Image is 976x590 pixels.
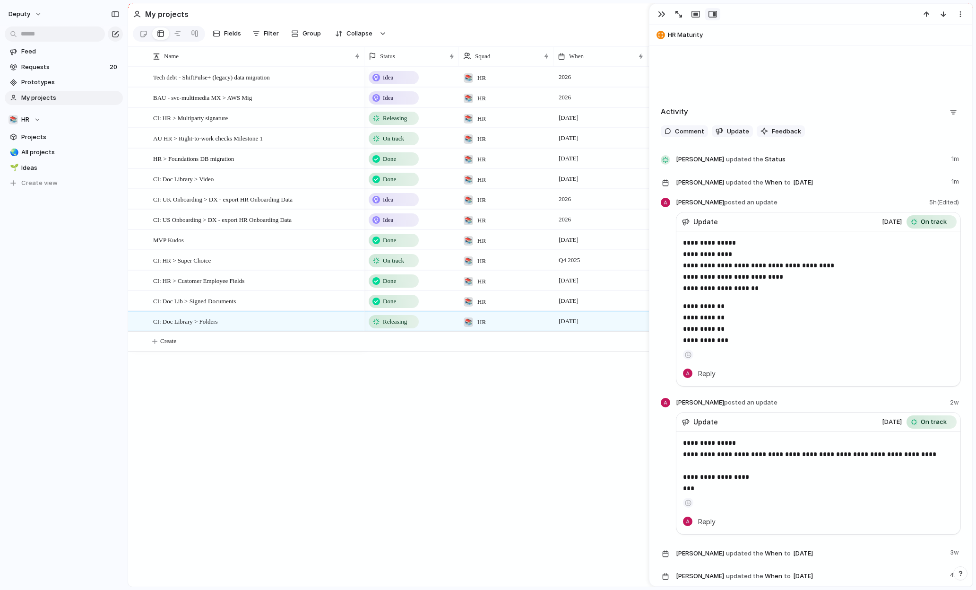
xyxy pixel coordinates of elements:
div: 🌏 [10,147,17,158]
a: 🌏All projects [5,145,123,159]
span: [PERSON_NAME] [676,398,777,407]
button: Group [286,26,326,41]
div: 📚 [464,94,473,103]
span: MVP Kudos [153,234,184,245]
div: 📚 [464,256,473,266]
span: 20 [110,62,119,72]
span: [DATE] [556,275,581,286]
span: to [784,549,791,558]
span: HR > Foundations DB migration [153,153,234,164]
span: updated the [726,572,763,581]
span: Update [727,127,749,136]
span: Status [380,52,395,61]
span: Tech debt - ShiftPulse+ (legacy) data migration [153,71,270,82]
span: My projects [21,93,120,103]
span: to [784,572,791,581]
span: Ideas [21,163,120,173]
span: HR Maturity [668,30,968,40]
span: [PERSON_NAME] [676,155,724,164]
button: 🌱 [9,163,18,173]
div: 📚 [464,155,473,164]
button: Collapse [329,26,377,41]
span: HR [477,297,486,307]
div: 📚 [464,73,473,83]
span: posted an update [724,198,777,206]
span: [PERSON_NAME] [676,549,724,558]
h2: Activity [661,106,688,117]
div: 📚 [9,115,18,124]
span: [PERSON_NAME] [676,572,724,581]
span: Q4 2025 [556,255,582,266]
button: Comment [661,125,708,138]
span: Idea [383,215,393,225]
button: 🌏 [9,148,18,157]
span: Done [383,276,396,286]
span: to [784,178,791,187]
button: Filter [249,26,283,41]
span: 2w [950,398,961,409]
span: 1m [951,152,961,164]
div: 📚 [464,297,473,307]
span: 2026 [556,194,573,205]
div: 📚 [464,134,473,144]
span: On track [921,417,947,427]
a: 🌱Ideas [5,161,123,175]
span: Update [693,417,718,427]
span: Done [383,154,396,164]
span: When [676,569,944,583]
span: HR [21,115,29,124]
a: My projects [5,91,123,105]
button: deputy [4,7,47,22]
span: HR [477,256,486,266]
div: 📚 [464,236,473,246]
span: HR [477,236,486,246]
span: Done [383,236,396,245]
span: Reply [698,516,716,527]
span: CI: Doc Library > Folders [153,316,218,326]
span: Idea [383,73,393,82]
span: Name [164,52,179,61]
span: HR [477,175,486,185]
span: [DATE] [556,153,581,164]
span: [DATE] [882,417,902,427]
span: All projects [21,148,120,157]
span: CI: HR > Super Choice [153,255,211,265]
h2: My projects [145,9,189,20]
span: BAU - svc-multimedia MX > AWS Mig [153,92,252,103]
span: 2026 [556,71,573,83]
span: [DATE] [791,548,816,559]
a: Prototypes [5,75,123,89]
button: Feedback [757,125,805,138]
span: [DATE] [791,571,816,582]
div: 🌱 [10,162,17,173]
div: 📚 [464,216,473,225]
span: HR [477,114,486,123]
span: [DATE] [556,234,581,246]
span: CI: Doc Lib > Signed Documents [153,295,236,306]
span: Create view [21,178,58,188]
span: Idea [383,195,393,204]
div: 📚 [464,114,473,123]
span: Projects [21,132,120,142]
span: 5h (Edited) [929,198,961,209]
span: updated the [726,178,763,187]
span: Done [383,175,396,184]
span: CI: HR > Customer Employee Fields [153,275,244,286]
span: On track [383,134,404,143]
span: Reply [698,368,716,379]
span: Releasing [383,114,407,123]
span: HR [477,195,486,205]
span: Comment [675,127,704,136]
span: Idea [383,93,393,103]
div: 📚 [464,195,473,205]
a: Feed [5,44,123,59]
span: HR [477,134,486,144]
span: HR [477,155,486,164]
span: Squad [475,52,491,61]
span: CI: HR > Multiparty signature [153,112,228,123]
a: Projects [5,130,123,144]
span: updated the [726,549,763,558]
span: [DATE] [556,112,581,123]
span: deputy [9,9,30,19]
